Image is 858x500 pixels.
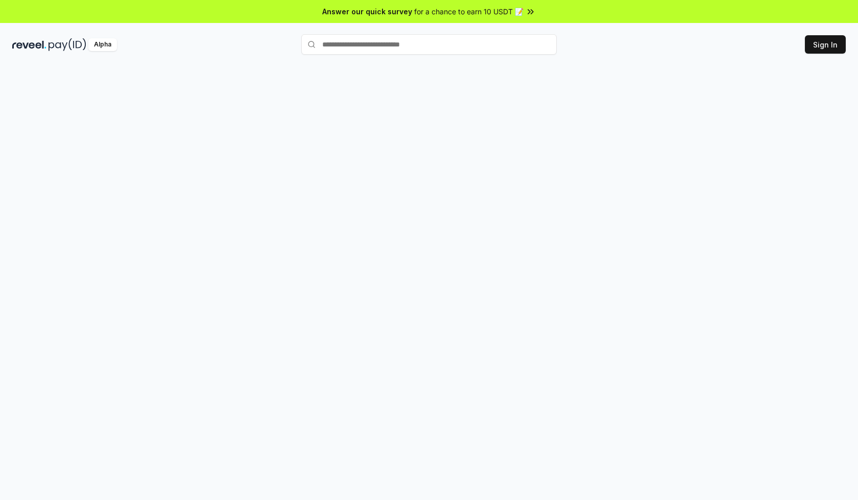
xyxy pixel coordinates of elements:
[414,6,523,17] span: for a chance to earn 10 USDT 📝
[322,6,412,17] span: Answer our quick survey
[12,38,46,51] img: reveel_dark
[805,35,846,54] button: Sign In
[49,38,86,51] img: pay_id
[88,38,117,51] div: Alpha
